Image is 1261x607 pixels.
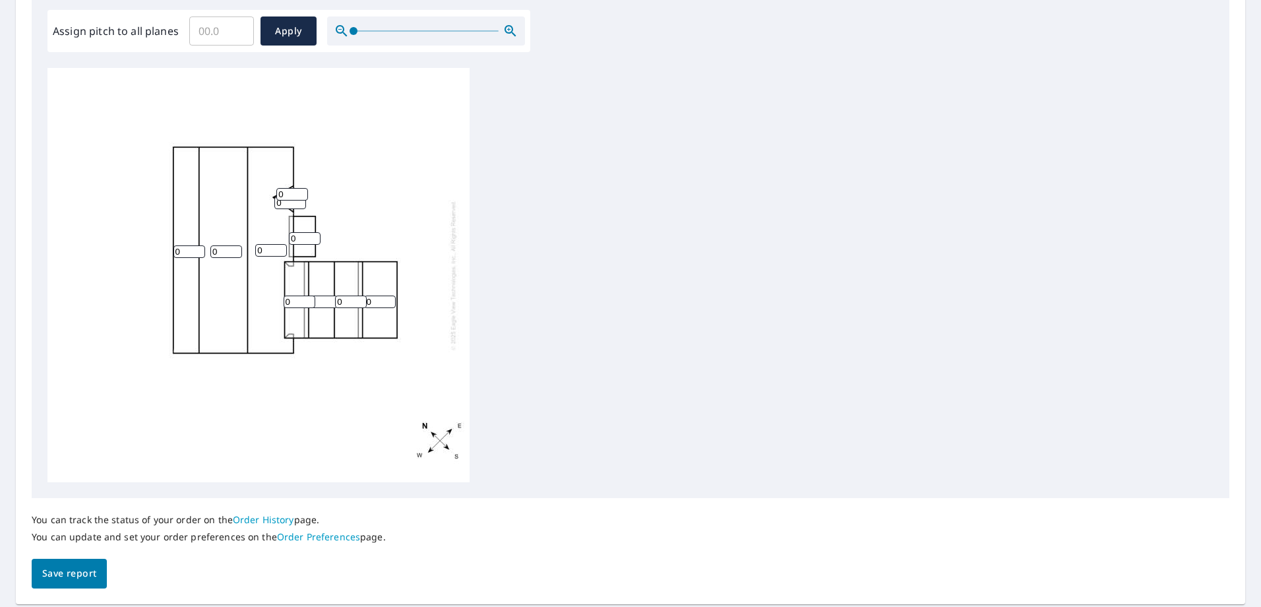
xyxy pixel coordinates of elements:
[42,565,96,582] span: Save report
[32,559,107,589] button: Save report
[271,23,306,40] span: Apply
[277,530,360,543] a: Order Preferences
[189,13,254,49] input: 00.0
[32,531,386,543] p: You can update and set your order preferences on the page.
[233,513,294,526] a: Order History
[261,16,317,46] button: Apply
[53,23,179,39] label: Assign pitch to all planes
[32,514,386,526] p: You can track the status of your order on the page.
